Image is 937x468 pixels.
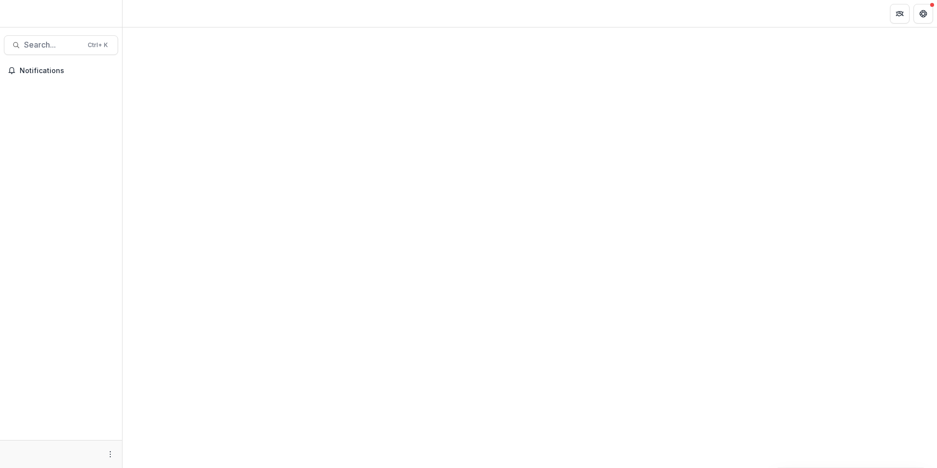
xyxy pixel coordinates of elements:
button: Search... [4,35,118,55]
button: Notifications [4,63,118,78]
div: Ctrl + K [86,40,110,51]
button: Get Help [913,4,933,24]
nav: breadcrumb [126,6,168,21]
span: Notifications [20,67,114,75]
span: Search... [24,40,82,50]
button: More [104,448,116,460]
button: Partners [890,4,910,24]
